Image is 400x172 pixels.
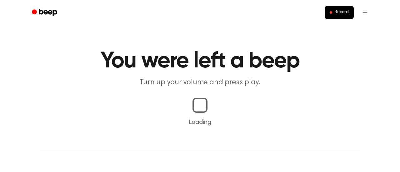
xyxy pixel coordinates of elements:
a: Beep [27,7,63,19]
button: Record [325,6,354,19]
span: Record [335,10,349,15]
p: Turn up your volume and press play. [80,77,320,88]
p: Loading [7,118,392,127]
h1: You were left a beep [40,50,360,72]
button: Open menu [357,5,372,20]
